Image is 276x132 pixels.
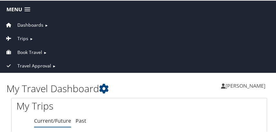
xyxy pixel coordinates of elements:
span: ► [43,49,47,54]
a: Current/Future [34,117,71,124]
span: Book Travel [17,48,42,55]
a: Dashboards [5,21,43,27]
h1: My Trips [16,99,134,112]
span: ► [30,36,33,40]
a: Past [76,117,86,124]
span: [PERSON_NAME] [226,82,266,89]
a: Travel Approval [5,62,51,68]
span: ► [52,63,56,68]
span: Travel Approval [17,62,51,69]
span: Dashboards [17,21,43,28]
a: Trips [5,35,28,41]
a: Menu [3,4,33,14]
h1: My Travel Dashboard [6,81,139,95]
a: Book Travel [5,48,42,55]
a: [PERSON_NAME] [221,75,272,95]
span: ► [45,22,48,27]
span: Trips [17,34,28,41]
span: Menu [6,6,22,12]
